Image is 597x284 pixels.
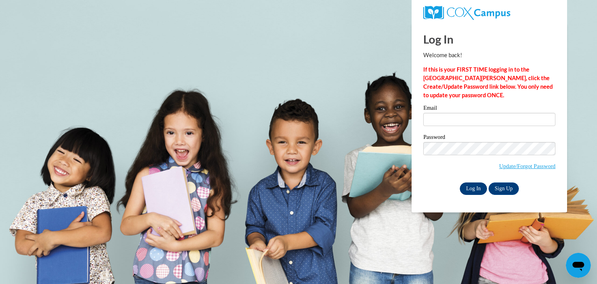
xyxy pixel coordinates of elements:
[499,163,555,169] a: Update/Forgot Password
[489,182,519,195] a: Sign Up
[423,66,553,98] strong: If this is your FIRST TIME logging in to the [GEOGRAPHIC_DATA][PERSON_NAME], click the Create/Upd...
[423,6,555,20] a: COX Campus
[423,6,510,20] img: COX Campus
[423,134,555,142] label: Password
[566,253,591,278] iframe: Button to launch messaging window
[460,182,487,195] input: Log In
[423,105,555,113] label: Email
[423,51,555,60] p: Welcome back!
[423,31,555,47] h1: Log In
